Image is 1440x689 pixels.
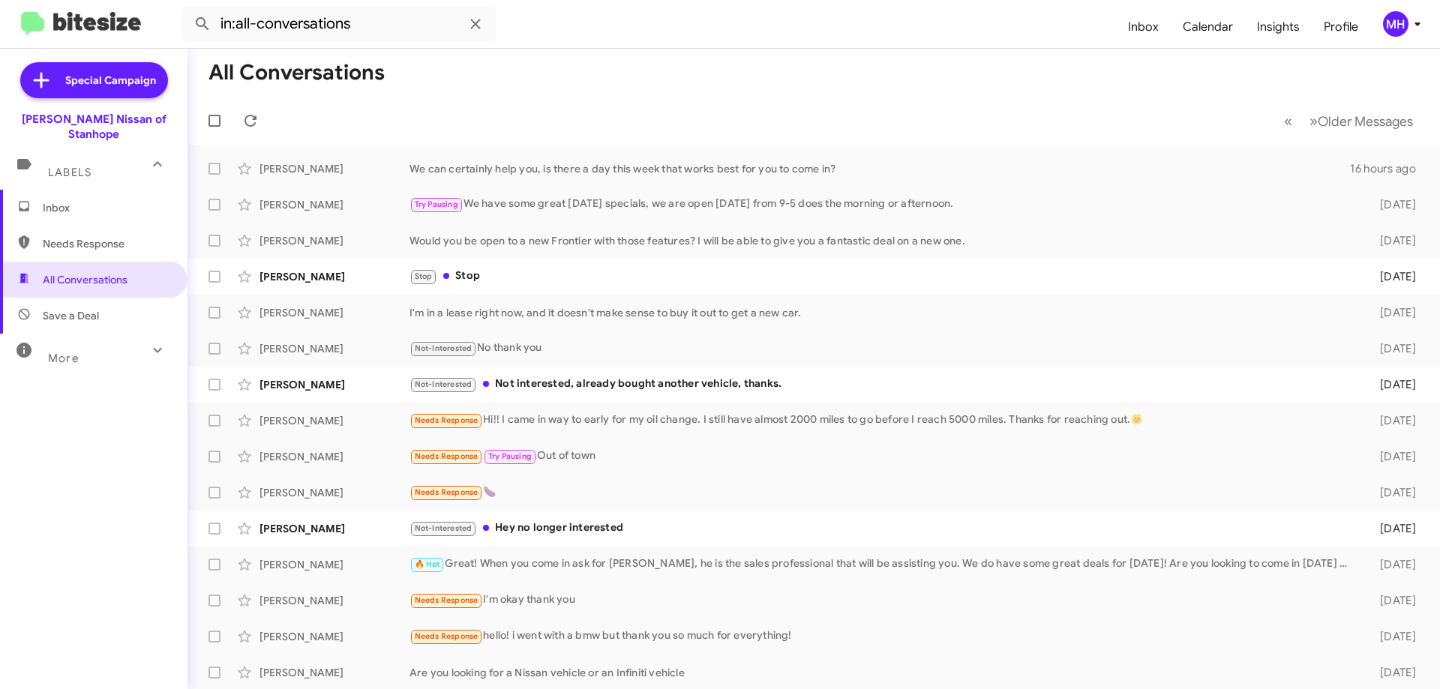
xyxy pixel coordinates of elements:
[409,556,1356,573] div: Great! When you come in ask for [PERSON_NAME], he is the sales professional that will be assistin...
[1356,305,1428,320] div: [DATE]
[415,595,478,605] span: Needs Response
[409,520,1356,537] div: Hey no longer interested
[20,62,168,98] a: Special Campaign
[409,268,1356,285] div: Stop
[1356,413,1428,428] div: [DATE]
[415,379,472,389] span: Not-Interested
[48,166,91,179] span: Labels
[415,451,478,461] span: Needs Response
[181,6,496,42] input: Search
[1171,5,1245,49] a: Calendar
[1309,112,1318,130] span: »
[43,272,127,287] span: All Conversations
[1276,106,1422,136] nav: Page navigation example
[259,413,409,428] div: [PERSON_NAME]
[415,559,440,569] span: 🔥 Hot
[409,592,1356,609] div: I'm okay thank you
[1356,521,1428,536] div: [DATE]
[1116,5,1171,49] a: Inbox
[409,665,1356,680] div: Are you looking for a Nissan vehicle or an Infiniti vehicle
[1356,233,1428,248] div: [DATE]
[208,61,385,85] h1: All Conversations
[1356,485,1428,500] div: [DATE]
[409,161,1350,176] div: We can certainly help you, is there a day this week that works best for you to come in?
[1350,161,1428,176] div: 16 hours ago
[43,200,170,215] span: Inbox
[409,448,1356,465] div: Out of town
[415,199,458,209] span: Try Pausing
[1284,112,1292,130] span: «
[259,521,409,536] div: [PERSON_NAME]
[409,412,1356,429] div: Hi!! I came in way to early for my oil change. I still have almost 2000 miles to go before I reac...
[259,341,409,356] div: [PERSON_NAME]
[415,487,478,497] span: Needs Response
[1356,377,1428,392] div: [DATE]
[1275,106,1301,136] button: Previous
[1356,197,1428,212] div: [DATE]
[65,73,156,88] span: Special Campaign
[409,340,1356,357] div: No thank you
[415,343,472,353] span: Not-Interested
[259,629,409,644] div: [PERSON_NAME]
[409,196,1356,213] div: We have some great [DATE] specials, we are open [DATE] from 9-5 does the morning or afternoon.
[1370,11,1423,37] button: MH
[1383,11,1408,37] div: MH
[259,557,409,572] div: [PERSON_NAME]
[1356,269,1428,284] div: [DATE]
[259,161,409,176] div: [PERSON_NAME]
[259,665,409,680] div: [PERSON_NAME]
[259,197,409,212] div: [PERSON_NAME]
[1318,113,1413,130] span: Older Messages
[409,628,1356,645] div: hello! i went with a bmw but thank you so much for everything!
[259,269,409,284] div: [PERSON_NAME]
[1356,629,1428,644] div: [DATE]
[409,305,1356,320] div: I'm in a lease right now, and it doesn't make sense to buy it out to get a new car.
[415,631,478,641] span: Needs Response
[409,376,1356,393] div: Not interested, already bought another vehicle, thanks.
[415,523,472,533] span: Not-Interested
[43,308,99,323] span: Save a Deal
[1245,5,1312,49] a: Insights
[409,233,1356,248] div: Would you be open to a new Frontier with those features? I will be able to give you a fantastic d...
[1356,341,1428,356] div: [DATE]
[1300,106,1422,136] button: Next
[1356,449,1428,464] div: [DATE]
[259,449,409,464] div: [PERSON_NAME]
[43,236,170,251] span: Needs Response
[259,485,409,500] div: [PERSON_NAME]
[415,415,478,425] span: Needs Response
[1312,5,1370,49] a: Profile
[1356,557,1428,572] div: [DATE]
[259,593,409,608] div: [PERSON_NAME]
[259,305,409,320] div: [PERSON_NAME]
[1356,593,1428,608] div: [DATE]
[409,484,1356,501] div: 🍆
[259,233,409,248] div: [PERSON_NAME]
[1356,665,1428,680] div: [DATE]
[488,451,532,461] span: Try Pausing
[48,352,79,365] span: More
[259,377,409,392] div: [PERSON_NAME]
[415,271,433,281] span: Stop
